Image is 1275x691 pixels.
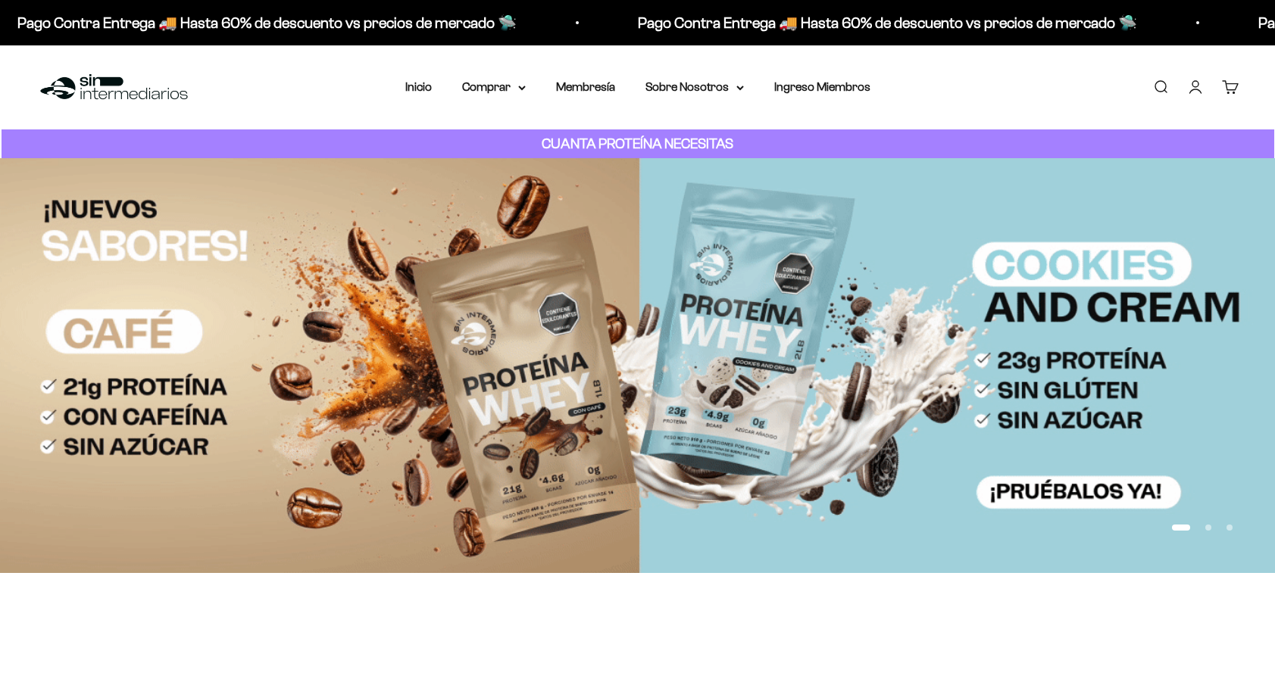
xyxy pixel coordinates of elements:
[405,80,432,93] a: Inicio
[645,77,744,97] summary: Sobre Nosotros
[774,80,870,93] a: Ingreso Miembros
[556,80,615,93] a: Membresía
[462,77,526,97] summary: Comprar
[542,135,733,151] strong: CUANTA PROTEÍNA NECESITAS
[632,11,1131,35] p: Pago Contra Entrega 🚚 Hasta 60% de descuento vs precios de mercado 🛸
[11,11,511,35] p: Pago Contra Entrega 🚚 Hasta 60% de descuento vs precios de mercado 🛸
